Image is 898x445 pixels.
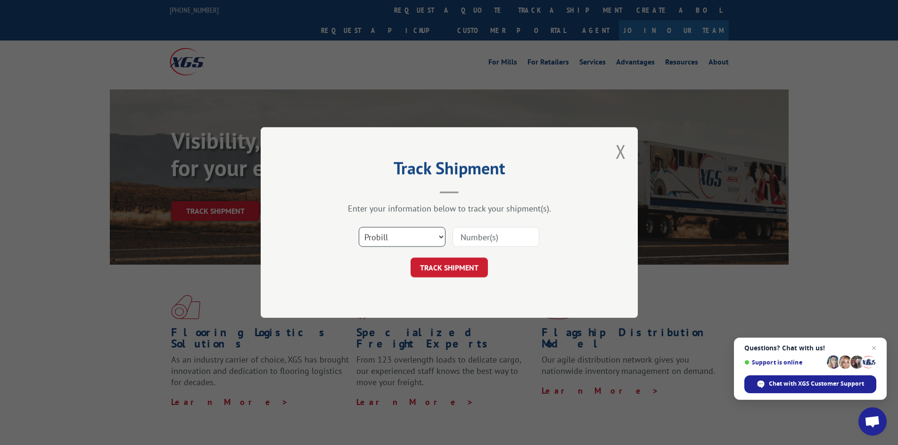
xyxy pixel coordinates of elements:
input: Number(s) [453,227,539,247]
button: Close modal [616,139,626,164]
h2: Track Shipment [308,162,591,179]
span: Chat with XGS Customer Support [769,380,864,388]
span: Questions? Chat with us! [744,344,876,352]
span: Chat with XGS Customer Support [744,375,876,393]
a: Open chat [858,407,887,436]
span: Support is online [744,359,824,366]
button: TRACK SHIPMENT [411,258,488,277]
div: Enter your information below to track your shipment(s). [308,203,591,214]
